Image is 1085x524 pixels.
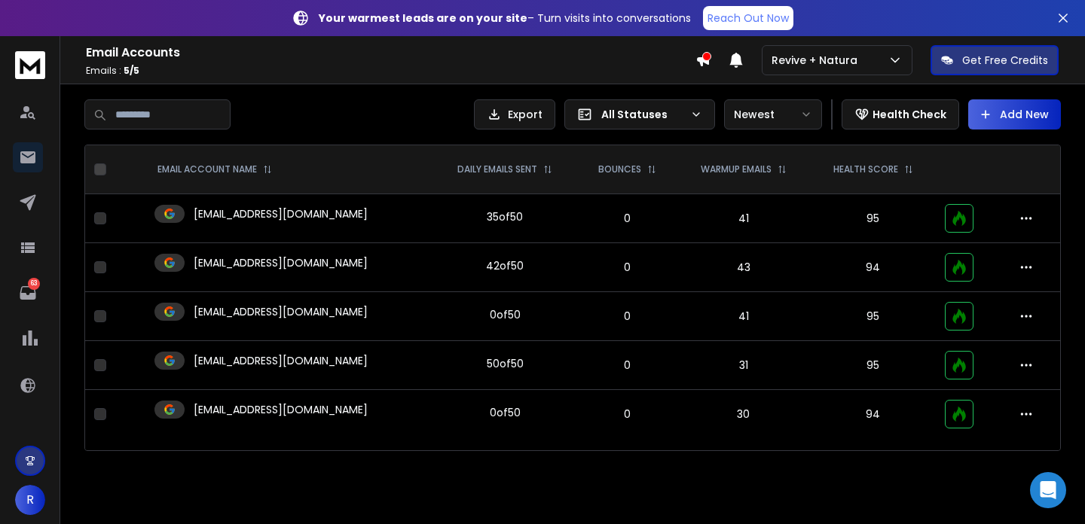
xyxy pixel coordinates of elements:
[586,260,668,275] p: 0
[319,11,691,26] p: – Turn visits into conversations
[810,341,936,390] td: 95
[598,163,641,175] p: BOUNCES
[194,206,368,221] p: [EMAIL_ADDRESS][DOMAIN_NAME]
[15,485,45,515] button: R
[724,99,822,129] button: Newest
[319,11,527,26] strong: Your warmest leads are on your site
[487,209,523,224] div: 35 of 50
[194,304,368,319] p: [EMAIL_ADDRESS][DOMAIN_NAME]
[962,53,1048,68] p: Get Free Credits
[124,64,139,77] span: 5 / 5
[708,11,789,26] p: Reach Out Now
[86,44,695,62] h1: Email Accounts
[810,292,936,341] td: 95
[677,341,810,390] td: 31
[810,194,936,243] td: 95
[703,6,793,30] a: Reach Out Now
[586,358,668,373] p: 0
[772,53,863,68] p: Revive + Natura
[701,163,772,175] p: WARMUP EMAILS
[490,307,521,322] div: 0 of 50
[194,402,368,417] p: [EMAIL_ADDRESS][DOMAIN_NAME]
[486,258,524,273] div: 42 of 50
[677,292,810,341] td: 41
[490,405,521,420] div: 0 of 50
[601,107,684,122] p: All Statuses
[86,65,695,77] p: Emails :
[15,51,45,79] img: logo
[157,163,272,175] div: EMAIL ACCOUNT NAME
[810,390,936,439] td: 94
[873,107,946,122] p: Health Check
[677,243,810,292] td: 43
[457,163,537,175] p: DAILY EMAILS SENT
[28,278,40,290] p: 63
[194,255,368,270] p: [EMAIL_ADDRESS][DOMAIN_NAME]
[586,309,668,324] p: 0
[931,45,1059,75] button: Get Free Credits
[487,356,524,371] div: 50 of 50
[842,99,959,129] button: Health Check
[677,390,810,439] td: 30
[810,243,936,292] td: 94
[13,278,43,308] a: 63
[833,163,898,175] p: HEALTH SCORE
[968,99,1061,129] button: Add New
[194,353,368,368] p: [EMAIL_ADDRESS][DOMAIN_NAME]
[677,194,810,243] td: 41
[586,211,668,226] p: 0
[1030,472,1066,508] div: Open Intercom Messenger
[474,99,555,129] button: Export
[586,407,668,422] p: 0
